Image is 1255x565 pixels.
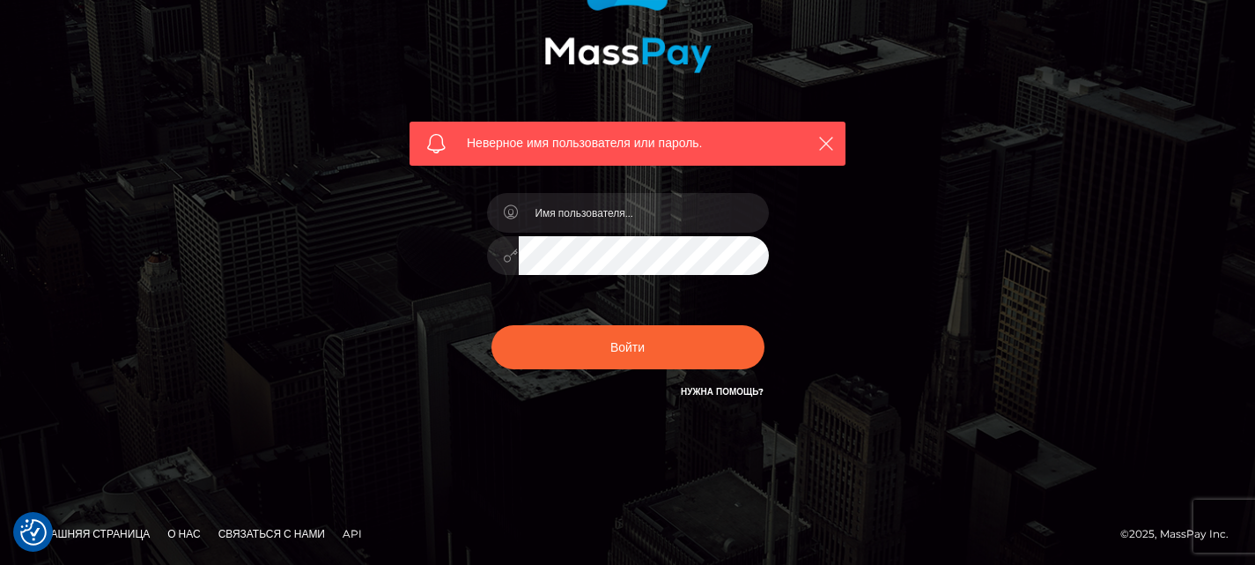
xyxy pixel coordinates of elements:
[467,135,702,151] font: Неверное имя пользователя или пароль.
[1120,527,1129,540] font: ©
[336,520,369,547] a: API
[1129,527,1229,540] font: 2025, MassPay Inc.
[211,520,332,547] a: Связаться с нами
[343,527,362,540] font: API
[218,527,325,540] font: Связаться с нами
[519,193,769,233] input: Имя пользователя...
[160,520,207,547] a: О нас
[167,527,200,540] font: О нас
[19,520,157,547] a: Домашняя страница
[20,519,47,546] button: Настройки согласия
[491,325,764,369] button: Войти
[610,339,645,355] font: Войти
[26,527,150,540] font: Домашняя страница
[20,519,47,546] img: Кнопка «Повторить согласие»
[681,386,764,398] a: Нужна помощь?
